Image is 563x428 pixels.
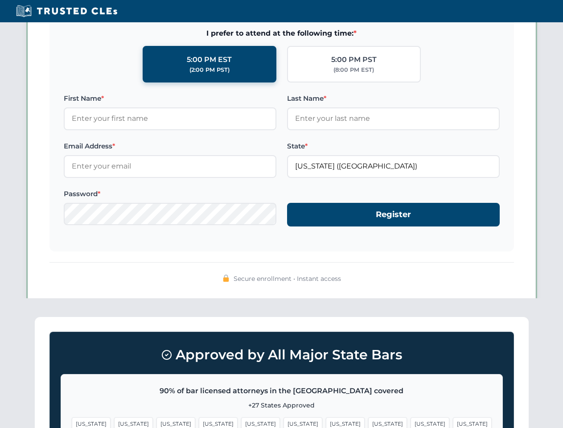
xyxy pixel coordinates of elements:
[187,54,232,66] div: 5:00 PM EST
[331,54,377,66] div: 5:00 PM PST
[189,66,230,74] div: (2:00 PM PST)
[287,107,500,130] input: Enter your last name
[287,203,500,226] button: Register
[234,274,341,284] span: Secure enrollment • Instant access
[64,107,276,130] input: Enter your first name
[64,93,276,104] label: First Name
[72,400,492,410] p: +27 States Approved
[13,4,120,18] img: Trusted CLEs
[64,141,276,152] label: Email Address
[222,275,230,282] img: 🔒
[64,189,276,199] label: Password
[64,28,500,39] span: I prefer to attend at the following time:
[287,141,500,152] label: State
[64,155,276,177] input: Enter your email
[287,93,500,104] label: Last Name
[333,66,374,74] div: (8:00 PM EST)
[72,385,492,397] p: 90% of bar licensed attorneys in the [GEOGRAPHIC_DATA] covered
[61,343,503,367] h3: Approved by All Major State Bars
[287,155,500,177] input: Florida (FL)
